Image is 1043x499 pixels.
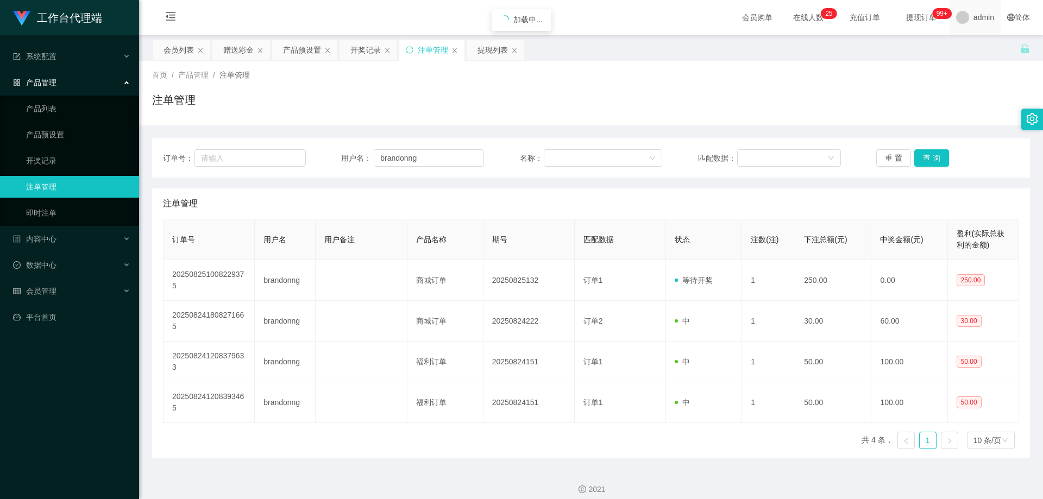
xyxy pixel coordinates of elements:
p: 2 [825,8,829,19]
td: 60.00 [871,301,947,342]
i: 图标: appstore-o [13,79,21,86]
i: 图标: close [384,47,391,54]
i: icon: loading [500,15,509,24]
td: 1 [742,260,795,301]
a: 产品预设置 [26,124,130,146]
td: 20250824222 [483,301,575,342]
span: / [213,71,215,79]
div: 2021 [148,484,1034,495]
a: 工作台代理端 [13,13,102,22]
td: 1 [742,382,795,423]
td: 福利订单 [407,342,483,382]
li: 下一页 [941,432,958,449]
div: 10 条/页 [973,432,1001,449]
div: 开奖记录 [350,40,381,60]
button: 查 询 [914,149,949,167]
span: 系统配置 [13,52,56,61]
span: 订单1 [583,398,603,407]
td: 20250825132 [483,260,575,301]
i: 图标: unlock [1020,44,1030,54]
td: 100.00 [871,382,947,423]
span: 中奖金额(元) [880,235,923,244]
div: 会员列表 [164,40,194,60]
td: 50.00 [795,342,871,382]
i: 图标: copyright [579,485,586,493]
td: 202508241208393465 [164,382,255,423]
a: 即时注单 [26,202,130,224]
span: 内容中心 [13,235,56,243]
span: 会员管理 [13,287,56,295]
span: 用户名： [341,153,374,164]
div: 产品预设置 [283,40,321,60]
input: 请输入 [194,149,305,167]
i: 图标: down [828,155,834,162]
td: 202508251008229375 [164,260,255,301]
td: brandonng [255,342,316,382]
span: 匹配数据 [583,235,614,244]
span: 名称： [520,153,544,164]
td: 商城订单 [407,260,483,301]
i: 图标: down [1002,437,1008,445]
a: 图标: dashboard平台首页 [13,306,130,328]
h1: 注单管理 [152,92,196,108]
td: 202508241808271665 [164,301,255,342]
li: 共 4 条， [862,432,893,449]
span: 产品名称 [416,235,447,244]
i: 图标: close [197,47,204,54]
td: 50.00 [795,382,871,423]
td: 100.00 [871,342,947,382]
span: / [172,71,174,79]
i: 图标: form [13,53,21,60]
a: 开奖记录 [26,150,130,172]
p: 5 [829,8,833,19]
td: 30.00 [795,301,871,342]
td: brandonng [255,301,316,342]
span: 订单号 [172,235,195,244]
li: 1 [919,432,937,449]
span: 加载中... [513,15,543,24]
td: 20250824151 [483,382,575,423]
td: 1 [742,301,795,342]
span: 在线人数 [788,14,829,21]
td: 商城订单 [407,301,483,342]
span: 数据中心 [13,261,56,269]
i: 图标: menu-fold [152,1,189,35]
i: 图标: profile [13,235,21,243]
span: 30.00 [957,315,982,327]
img: logo.9652507e.png [13,11,30,26]
span: 状态 [675,235,690,244]
span: 注单管理 [163,197,198,210]
td: brandonng [255,260,316,301]
div: 赠送彩金 [223,40,254,60]
sup: 25 [821,8,837,19]
i: 图标: check-circle-o [13,261,21,269]
i: 图标: global [1007,14,1015,21]
sup: 949 [932,8,952,19]
span: 50.00 [957,356,982,368]
span: 产品管理 [178,71,209,79]
i: 图标: right [946,438,953,444]
a: 产品列表 [26,98,130,119]
td: brandonng [255,382,316,423]
div: 提现列表 [477,40,508,60]
span: 中 [675,398,690,407]
span: 订单号： [163,153,194,164]
i: 图标: table [13,287,21,295]
span: 50.00 [957,396,982,408]
span: 盈利(实际总获利的金额) [957,229,1005,249]
span: 订单1 [583,276,603,285]
td: 202508241208379633 [164,342,255,382]
div: 注单管理 [418,40,448,60]
span: 产品管理 [13,78,56,87]
span: 首页 [152,71,167,79]
span: 注单管理 [219,71,250,79]
i: 图标: sync [406,46,413,54]
span: 期号 [492,235,507,244]
i: 图标: down [649,155,656,162]
span: 订单1 [583,357,603,366]
a: 注单管理 [26,176,130,198]
i: 图标: close [257,47,263,54]
span: 中 [675,317,690,325]
i: 图标: setting [1026,113,1038,125]
i: 图标: close [324,47,331,54]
